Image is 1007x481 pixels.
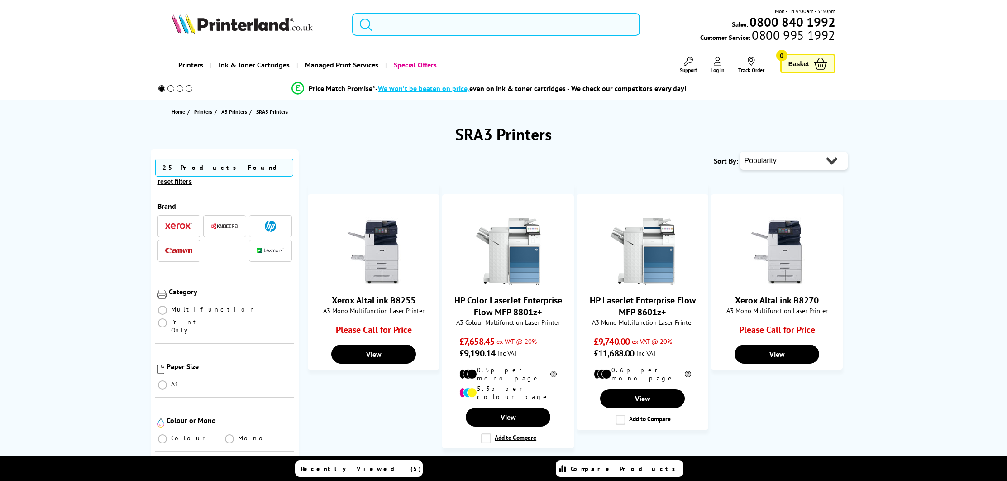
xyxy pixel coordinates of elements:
span: Colour [171,434,209,442]
span: 25 Products Found [155,159,293,177]
span: Mon - Fri 9:00am - 5:30pm [775,7,835,15]
span: £11,688.00 [594,347,634,359]
span: A3 Mono Multifunction Laser Printer [313,306,434,315]
span: A3 Mono Multifunction Laser Printer [582,318,703,327]
span: inc VAT [497,349,517,357]
li: 0.6p per mono page [594,366,691,382]
a: Printers [194,107,215,116]
span: A3 [171,380,179,388]
a: HP Color LaserJet Enterprise Flow MFP 8801z+ [474,278,542,287]
img: Colour or Mono [157,418,164,428]
a: Xerox AltaLink B8270 [735,294,819,306]
h1: SRA3 Printers [151,124,857,145]
span: inc VAT [636,349,656,357]
span: Basket [788,58,809,70]
a: Printers [172,53,210,77]
img: Canon [165,248,192,254]
span: Multifunction [171,305,256,313]
a: Special Offers [385,53,444,77]
a: Printerland Logo [172,14,341,35]
a: Xerox AltaLink B8270 [743,278,811,287]
li: 5.3p per colour page [459,385,557,401]
a: Support [680,57,697,73]
div: Paper Size [167,362,292,371]
img: Paper Size [157,365,164,374]
label: Add to Compare [481,433,536,443]
a: 0800 840 1992 [748,18,835,26]
span: ex VAT @ 20% [496,337,537,346]
span: Recently Viewed (5) [301,465,421,473]
a: View [331,345,415,364]
span: A3 Colour Multifunction Laser Printer [447,318,569,327]
span: A3 Printers [221,107,247,116]
a: Xerox AltaLink B8255 [340,278,408,287]
a: View [735,345,819,364]
a: HP Color LaserJet Enterprise Flow MFP 8801z+ [454,294,562,318]
span: Mono [238,434,268,442]
div: Please Call for Price [728,324,826,340]
a: Managed Print Services [296,53,385,77]
a: Compare Products [556,460,683,477]
label: Add to Compare [616,415,671,425]
span: Support [680,67,697,73]
img: Category [157,290,167,299]
span: SRA3 Printers [256,108,288,115]
span: Sales: [732,20,748,29]
div: Please Call for Price [325,324,422,340]
img: HP Color LaserJet Enterprise Flow MFP 8801z+ [474,217,542,285]
div: Brand [157,202,292,211]
button: Kyocera [208,220,241,232]
img: HP [265,221,276,232]
img: Xerox AltaLink B8255 [340,217,408,285]
span: £9,740.00 [594,336,630,347]
a: Log In [711,57,725,73]
a: HP LaserJet Enterprise Flow MFP 8601z+ [590,294,696,318]
a: Home [172,107,187,116]
span: £7,658.45 [459,336,494,347]
span: ex VAT @ 20% [632,337,672,346]
span: Print Only [171,318,225,334]
span: Log In [711,67,725,73]
span: £9,190.14 [459,347,495,359]
span: Sort By: [714,156,738,165]
a: Ink & Toner Cartridges [210,53,296,77]
img: Lexmark [257,248,284,253]
button: HP [254,220,286,232]
a: Basket 0 [780,54,835,73]
button: Lexmark [254,245,286,257]
span: Compare Products [571,465,680,473]
span: Printers [194,107,212,116]
img: Xerox [165,223,192,229]
span: 0800 995 1992 [750,31,835,39]
li: 0.5p per mono page [459,366,557,382]
div: - even on ink & toner cartridges - We check our competitors every day! [375,84,687,93]
a: Xerox AltaLink B8255 [332,294,415,306]
button: Xerox [162,220,195,232]
button: Canon [162,245,195,257]
span: Ink & Toner Cartridges [219,53,290,77]
img: HP LaserJet Enterprise Flow MFP 8601z+ [609,217,677,285]
b: 0800 840 1992 [749,14,835,30]
a: A3 Printers [221,107,249,116]
a: Recently Viewed (5) [295,460,423,477]
a: View [466,408,550,427]
button: reset filters [155,178,195,186]
div: Colour or Mono [167,416,292,425]
a: HP LaserJet Enterprise Flow MFP 8601z+ [609,278,677,287]
img: Xerox AltaLink B8270 [743,217,811,285]
a: Track Order [738,57,764,73]
img: Printerland Logo [172,14,313,34]
span: Customer Service: [700,31,835,42]
a: View [600,389,684,408]
span: 0 [776,50,787,61]
span: Price Match Promise* [309,84,375,93]
span: A3 Mono Multifunction Laser Printer [716,306,838,315]
li: modal_Promise [146,81,833,96]
div: Category [169,287,292,296]
img: Kyocera [211,223,238,230]
span: We won’t be beaten on price, [378,84,469,93]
